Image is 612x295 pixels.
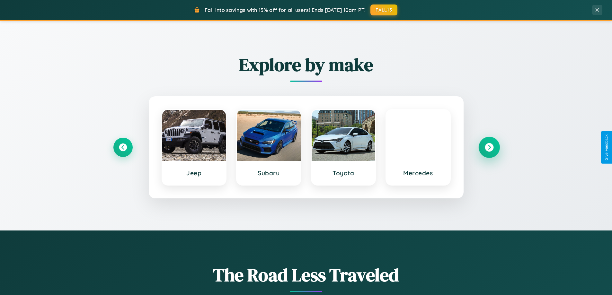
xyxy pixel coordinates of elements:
[205,7,366,13] span: Fall into savings with 15% off for all users! Ends [DATE] 10am PT.
[318,169,369,177] h3: Toyota
[113,52,499,77] h2: Explore by make
[243,169,294,177] h3: Subaru
[604,134,609,161] div: Give Feedback
[393,169,444,177] h3: Mercedes
[113,263,499,287] h1: The Road Less Traveled
[370,4,397,15] button: FALL15
[169,169,220,177] h3: Jeep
